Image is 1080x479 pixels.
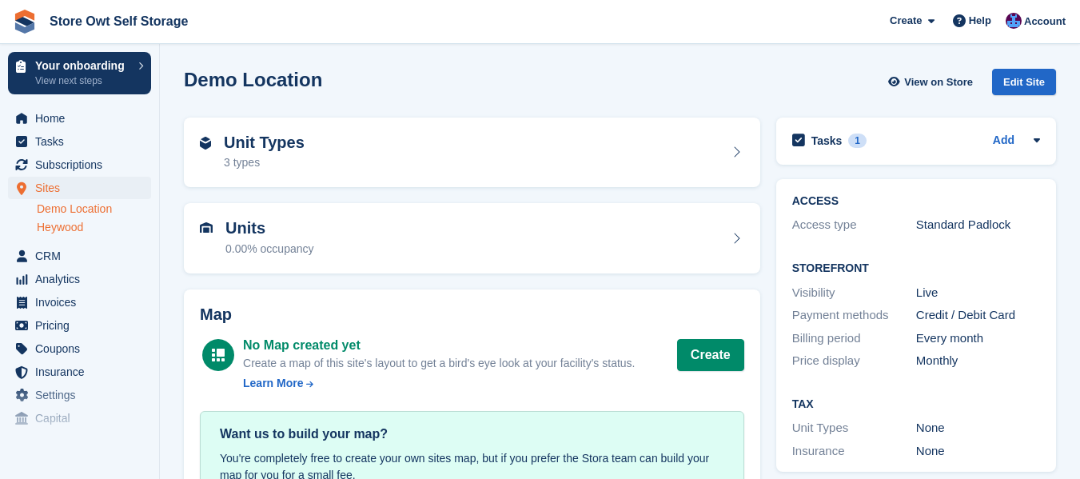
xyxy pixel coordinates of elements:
[243,355,635,372] div: Create a map of this site's layout to get a bird's eye look at your facility's status.
[916,216,1040,234] div: Standard Padlock
[35,60,130,71] p: Your onboarding
[35,268,131,290] span: Analytics
[811,134,843,148] h2: Tasks
[8,337,151,360] a: menu
[35,177,131,199] span: Sites
[35,407,131,429] span: Capital
[184,118,760,188] a: Unit Types 3 types
[35,337,131,360] span: Coupons
[916,352,1040,370] div: Monthly
[677,339,744,371] button: Create
[184,69,322,90] h2: Demo Location
[224,154,305,171] div: 3 types
[792,419,916,437] div: Unit Types
[916,442,1040,461] div: None
[243,375,635,392] a: Learn More
[848,134,867,148] div: 1
[13,10,37,34] img: stora-icon-8386f47178a22dfd0bd8f6a31ec36ba5ce8667c1dd55bd0f319d3a0aa187defe.svg
[916,284,1040,302] div: Live
[35,130,131,153] span: Tasks
[35,361,131,383] span: Insurance
[792,352,916,370] div: Price display
[1024,14,1066,30] span: Account
[200,137,211,150] img: unit-type-icn-2b2737a686de81e16bb02015468b77c625bbabd49415b5ef34ead5e3b44a266d.svg
[792,329,916,348] div: Billing period
[8,384,151,406] a: menu
[225,219,314,238] h2: Units
[792,442,916,461] div: Insurance
[37,202,151,217] a: Demo Location
[792,262,1040,275] h2: Storefront
[992,69,1056,95] div: Edit Site
[35,154,131,176] span: Subscriptions
[792,306,916,325] div: Payment methods
[8,154,151,176] a: menu
[890,13,922,29] span: Create
[8,245,151,267] a: menu
[35,291,131,313] span: Invoices
[212,349,225,361] img: map-icn-white-8b231986280072e83805622d3debb4903e2986e43859118e7b4002611c8ef794.svg
[35,384,131,406] span: Settings
[916,306,1040,325] div: Credit / Debit Card
[886,69,979,95] a: View on Store
[8,314,151,337] a: menu
[243,375,303,392] div: Learn More
[35,245,131,267] span: CRM
[43,8,194,34] a: Store Owt Self Storage
[220,425,724,444] div: Want us to build your map?
[224,134,305,152] h2: Unit Types
[200,222,213,234] img: unit-icn-7be61d7bf1b0ce9d3e12c5938cc71ed9869f7b940bace4675aadf7bd6d80202e.svg
[792,195,1040,208] h2: ACCESS
[8,130,151,153] a: menu
[35,74,130,88] p: View next steps
[200,305,744,324] h2: Map
[35,314,131,337] span: Pricing
[992,69,1056,102] a: Edit Site
[8,268,151,290] a: menu
[8,107,151,130] a: menu
[8,177,151,199] a: menu
[8,361,151,383] a: menu
[904,74,973,90] span: View on Store
[969,13,991,29] span: Help
[8,291,151,313] a: menu
[792,284,916,302] div: Visibility
[916,419,1040,437] div: None
[993,132,1014,150] a: Add
[35,107,131,130] span: Home
[792,216,916,234] div: Access type
[184,203,760,273] a: Units 0.00% occupancy
[792,398,1040,411] h2: Tax
[8,407,151,429] a: menu
[243,336,635,355] div: No Map created yet
[8,52,151,94] a: Your onboarding View next steps
[37,220,151,235] a: Heywood
[1006,13,1022,29] img: Andrew Omeltschenko
[916,329,1040,348] div: Every month
[225,241,314,257] div: 0.00% occupancy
